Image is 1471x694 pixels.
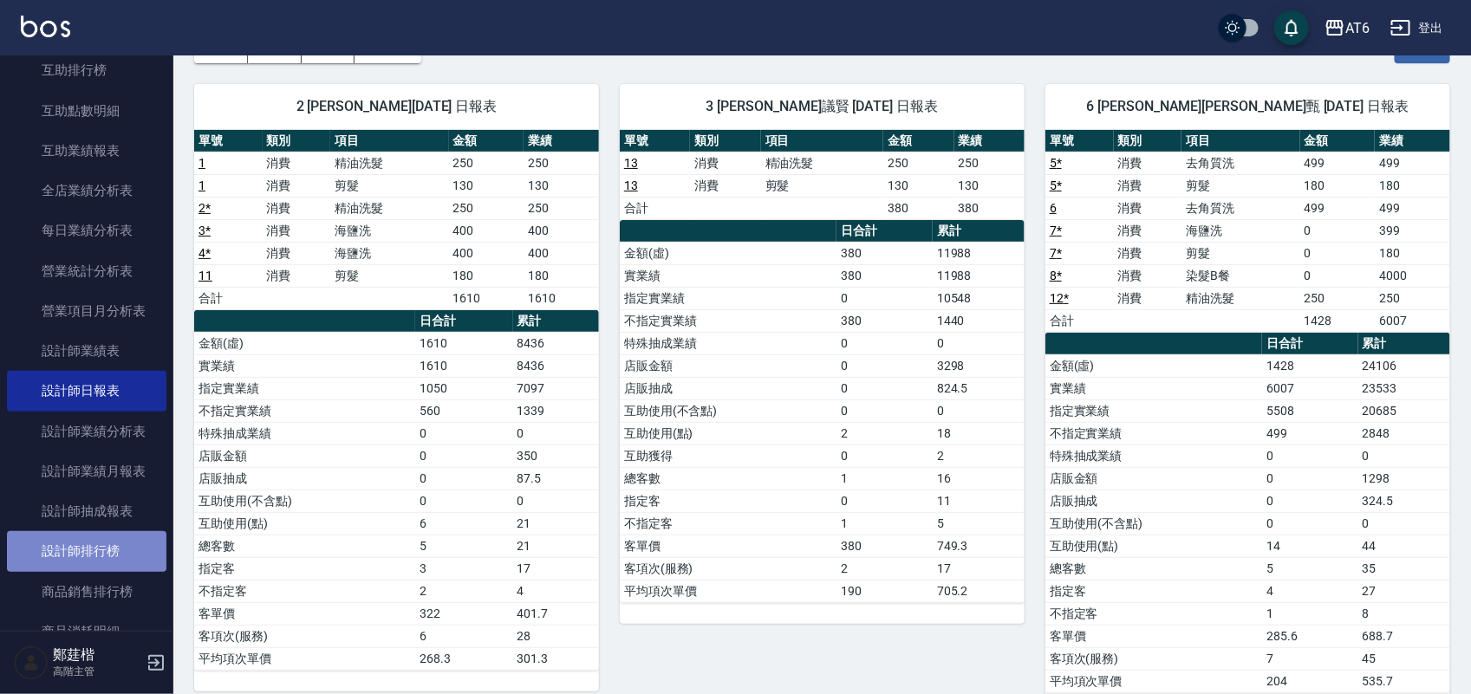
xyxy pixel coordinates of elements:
td: 6007 [1262,377,1357,399]
td: 消費 [690,152,760,174]
td: 平均項次單價 [1045,670,1262,692]
td: 去角質洗 [1181,152,1299,174]
th: 累計 [1358,333,1450,355]
th: 日合計 [836,220,932,243]
td: 精油洗髮 [761,152,883,174]
td: 0 [1358,444,1450,467]
td: 180 [449,264,524,287]
td: 金額(虛) [620,242,836,264]
td: 合計 [620,197,690,219]
a: 1 [199,178,205,192]
td: 0 [1300,242,1376,264]
td: 204 [1262,670,1357,692]
td: 0 [1262,512,1357,535]
td: 180 [1375,174,1450,197]
td: 11 [933,490,1025,512]
td: 總客數 [620,467,836,490]
td: 1 [836,467,932,490]
th: 累計 [933,220,1025,243]
a: 1 [199,156,205,170]
td: 285.6 [1262,625,1357,647]
th: 項目 [330,130,448,152]
th: 類別 [263,130,331,152]
td: 消費 [263,152,331,174]
td: 指定客 [620,490,836,512]
td: 0 [1300,219,1376,242]
td: 精油洗髮 [330,197,448,219]
td: 消費 [1114,242,1182,264]
td: 不指定客 [194,580,415,602]
td: 3 [415,557,513,580]
td: 499 [1262,422,1357,444]
td: 總客數 [1045,557,1262,580]
td: 特殊抽成業績 [620,332,836,354]
td: 560 [415,399,513,422]
td: 0 [415,422,513,444]
td: 1610 [524,287,599,309]
td: 1050 [415,377,513,399]
td: 8436 [513,332,599,354]
span: 6 [PERSON_NAME][PERSON_NAME]甄 [DATE] 日報表 [1066,98,1429,115]
td: 店販抽成 [194,467,415,490]
td: 380 [883,197,954,219]
td: 互助使用(不含點) [620,399,836,422]
td: 250 [1300,287,1376,309]
td: 17 [513,557,599,580]
td: 400 [449,242,524,264]
td: 海鹽洗 [1181,219,1299,242]
a: 13 [624,178,638,192]
td: 23533 [1358,377,1450,399]
a: 設計師排行榜 [7,531,166,571]
td: 0 [513,490,599,512]
td: 客項次(服務) [1045,647,1262,670]
td: 海鹽洗 [330,242,448,264]
td: 45 [1358,647,1450,670]
td: 130 [524,174,599,197]
td: 35 [1358,557,1450,580]
td: 消費 [263,174,331,197]
td: 精油洗髮 [330,152,448,174]
td: 6007 [1375,309,1450,332]
td: 3298 [933,354,1025,377]
td: 2 [836,422,932,444]
td: 380 [836,535,932,557]
a: 互助排行榜 [7,50,166,90]
table: a dense table [1045,333,1450,693]
td: 指定客 [194,557,415,580]
td: 130 [883,174,954,197]
th: 金額 [449,130,524,152]
td: 剪髮 [761,174,883,197]
td: 互助獲得 [620,444,836,467]
th: 業績 [524,130,599,152]
a: 全店業績分析表 [7,171,166,211]
td: 不指定實業績 [620,309,836,332]
a: 設計師業績表 [7,331,166,371]
td: 499 [1300,152,1376,174]
th: 類別 [1114,130,1182,152]
td: 互助使用(不含點) [194,490,415,512]
td: 499 [1375,197,1450,219]
td: 350 [513,444,599,467]
td: 1298 [1358,467,1450,490]
td: 0 [415,444,513,467]
td: 401.7 [513,602,599,625]
td: 130 [449,174,524,197]
td: 824.5 [933,377,1025,399]
td: 店販抽成 [1045,490,1262,512]
td: 0 [836,287,932,309]
td: 2 [836,557,932,580]
td: 380 [954,197,1025,219]
a: 商品銷售排行榜 [7,572,166,612]
div: AT6 [1345,17,1370,39]
td: 4 [1262,580,1357,602]
td: 180 [1375,242,1450,264]
td: 5 [415,535,513,557]
a: 設計師抽成報表 [7,491,166,531]
td: 250 [449,152,524,174]
td: 5 [1262,557,1357,580]
td: 250 [954,152,1025,174]
td: 1428 [1300,309,1376,332]
th: 項目 [761,130,883,152]
td: 平均項次單價 [620,580,836,602]
td: 6 [415,512,513,535]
